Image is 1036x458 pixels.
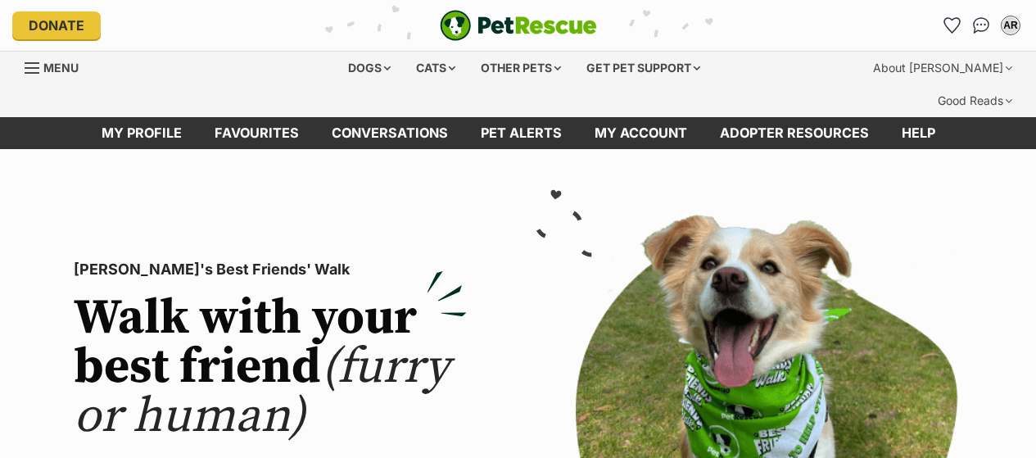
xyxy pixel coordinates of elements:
[405,52,467,84] div: Cats
[440,10,597,41] a: PetRescue
[43,61,79,75] span: Menu
[926,84,1024,117] div: Good Reads
[315,117,464,149] a: conversations
[12,11,101,39] a: Donate
[469,52,572,84] div: Other pets
[862,52,1024,84] div: About [PERSON_NAME]
[578,117,703,149] a: My account
[198,117,315,149] a: Favourites
[74,258,467,281] p: [PERSON_NAME]'s Best Friends' Walk
[25,52,90,81] a: Menu
[703,117,885,149] a: Adopter resources
[575,52,712,84] div: Get pet support
[74,294,467,442] h2: Walk with your best friend
[998,12,1024,39] button: My account
[337,52,402,84] div: Dogs
[885,117,952,149] a: Help
[1002,17,1019,34] div: AR
[74,337,450,447] span: (furry or human)
[464,117,578,149] a: Pet alerts
[85,117,198,149] a: My profile
[939,12,1024,39] ul: Account quick links
[973,17,990,34] img: chat-41dd97257d64d25036548639549fe6c8038ab92f7586957e7f3b1b290dea8141.svg
[440,10,597,41] img: logo-e224e6f780fb5917bec1dbf3a21bbac754714ae5b6737aabdf751b685950b380.svg
[968,12,994,39] a: Conversations
[939,12,965,39] a: Favourites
